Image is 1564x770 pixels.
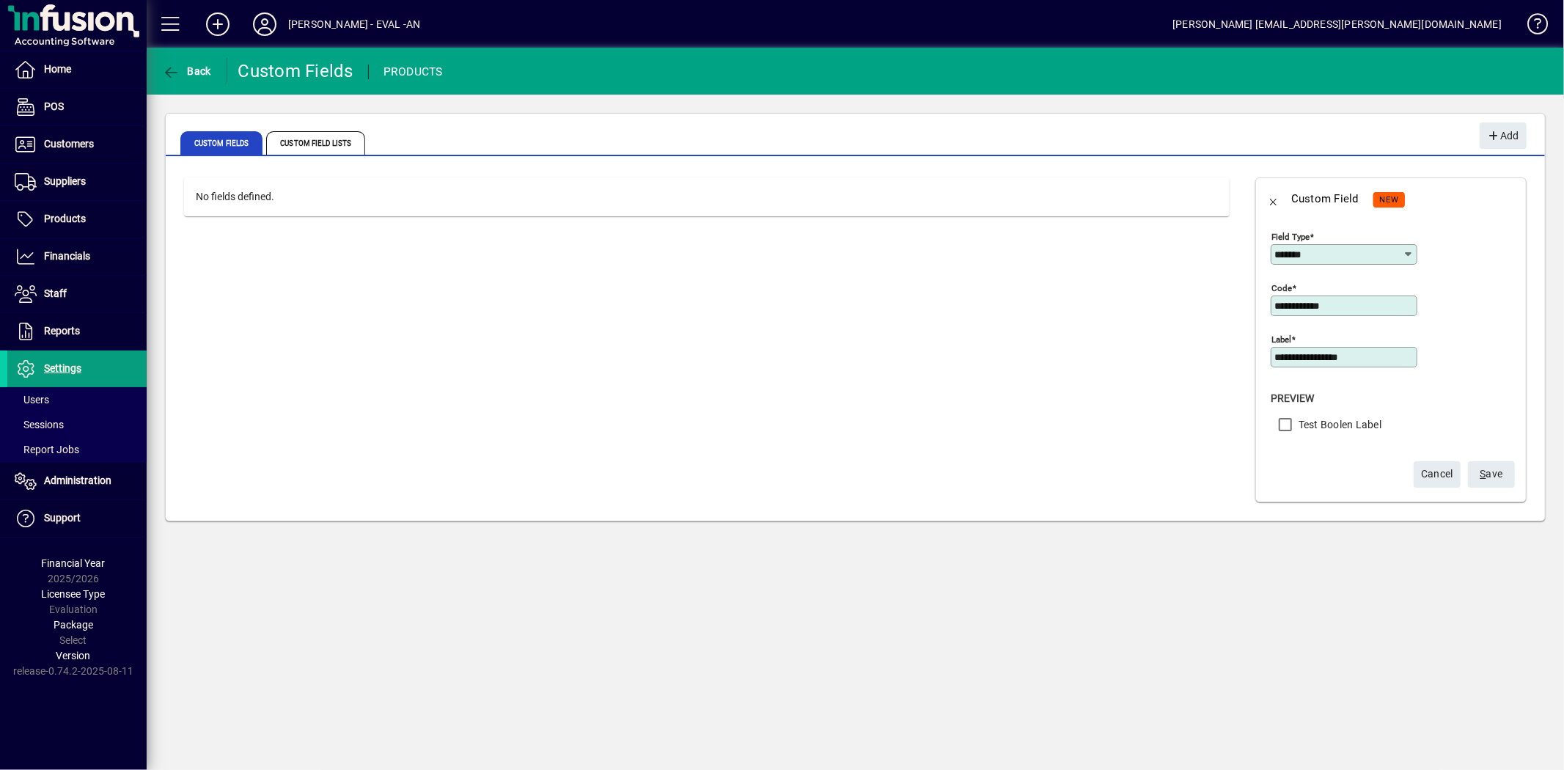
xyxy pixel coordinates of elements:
[7,313,147,350] a: Reports
[7,126,147,163] a: Customers
[1271,334,1291,345] mat-label: Label
[7,201,147,238] a: Products
[194,11,241,37] button: Add
[1379,195,1399,205] span: NEW
[44,512,81,524] span: Support
[1487,124,1519,148] span: Add
[7,437,147,462] a: Report Jobs
[44,63,71,75] span: Home
[44,474,111,486] span: Administration
[56,650,91,661] span: Version
[158,58,215,84] button: Back
[15,394,49,406] span: Users
[44,175,86,187] span: Suppliers
[162,65,211,77] span: Back
[7,412,147,437] a: Sessions
[44,287,67,299] span: Staff
[238,59,353,83] div: Custom Fields
[1271,232,1310,242] mat-label: Field type
[1480,122,1527,149] button: Add
[44,325,80,337] span: Reports
[42,557,106,569] span: Financial Year
[44,250,90,262] span: Financials
[241,11,288,37] button: Profile
[44,213,86,224] span: Products
[44,100,64,112] span: POS
[383,60,443,84] div: PRODUCTS
[1296,417,1381,432] label: Test Boolen Label
[1256,181,1291,216] button: Back
[44,362,81,374] span: Settings
[15,419,64,430] span: Sessions
[7,500,147,537] a: Support
[15,444,79,455] span: Report Jobs
[184,177,1230,216] div: No fields defined.
[7,238,147,275] a: Financials
[44,138,94,150] span: Customers
[147,58,227,84] app-page-header-button: Back
[54,619,93,631] span: Package
[1414,461,1461,488] button: Cancel
[1516,3,1546,51] a: Knowledge Base
[1271,283,1292,293] mat-label: Code
[288,12,420,36] div: [PERSON_NAME] - EVAL -AN
[42,588,106,600] span: Licensee Type
[1271,392,1314,404] span: Preview
[1172,12,1502,36] div: [PERSON_NAME] [EMAIL_ADDRESS][PERSON_NAME][DOMAIN_NAME]
[7,89,147,125] a: POS
[7,463,147,499] a: Administration
[7,387,147,412] a: Users
[7,164,147,200] a: Suppliers
[7,51,147,88] a: Home
[1421,462,1453,486] span: Cancel
[1468,461,1515,488] button: Save
[1480,468,1486,480] span: S
[266,131,365,155] span: Custom Field Lists
[1480,462,1503,486] span: ave
[7,276,147,312] a: Staff
[1291,187,1359,210] div: Custom Field
[180,131,262,155] span: Custom Fields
